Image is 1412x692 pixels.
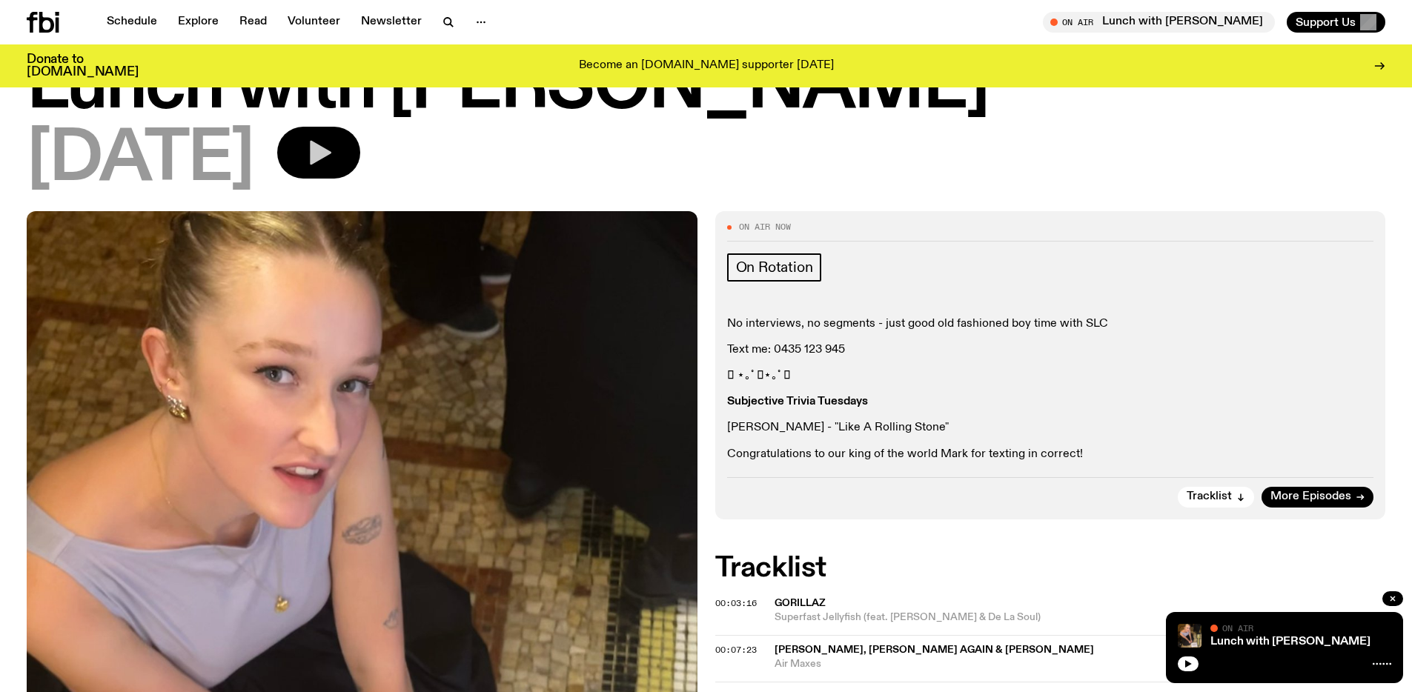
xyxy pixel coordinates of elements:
p: Congratulations to our king of the world Mark for texting in correct! [727,448,1374,462]
span: [DATE] [27,127,253,193]
span: 00:07:23 [715,644,757,656]
h1: Lunch with [PERSON_NAME] [27,54,1385,121]
p: 𓇼 ⋆｡˚ 𓆝⋆｡˚ 𓇼 [727,369,1374,383]
h2: Tracklist [715,555,1386,582]
span: 00:03:16 [715,597,757,609]
a: Schedule [98,12,166,33]
button: On AirLunch with [PERSON_NAME] [1043,12,1275,33]
a: Newsletter [352,12,431,33]
span: On Air [1222,623,1253,633]
span: Superfast Jellyfish (feat. [PERSON_NAME] & De La Soul) [775,611,1386,625]
a: Explore [169,12,228,33]
p: Become an [DOMAIN_NAME] supporter [DATE] [579,59,834,73]
button: Tracklist [1178,487,1254,508]
p: Text me: 0435 123 945 [727,343,1374,357]
span: More Episodes [1270,491,1351,502]
p: [PERSON_NAME] - "Like A Rolling Stone" [727,421,1374,435]
span: Tracklist [1187,491,1232,502]
span: [PERSON_NAME], [PERSON_NAME] Again & [PERSON_NAME] [775,645,1094,655]
a: Volunteer [279,12,349,33]
p: No interviews, no segments - just good old fashioned boy time with SLC [727,317,1374,331]
strong: Subjective Trivia Tuesdays [727,396,868,407]
span: Air Maxes [775,657,1386,671]
h3: Donate to [DOMAIN_NAME] [27,53,139,79]
span: Gorillaz [775,598,826,608]
span: Support Us [1296,16,1356,29]
a: On Rotation [727,253,822,282]
img: SLC lunch cover [1178,624,1201,648]
span: On Air Now [739,223,791,231]
a: More Episodes [1262,487,1373,508]
a: Read [231,12,276,33]
button: Support Us [1287,12,1385,33]
span: On Rotation [736,259,813,276]
a: Lunch with [PERSON_NAME] [1210,636,1370,648]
